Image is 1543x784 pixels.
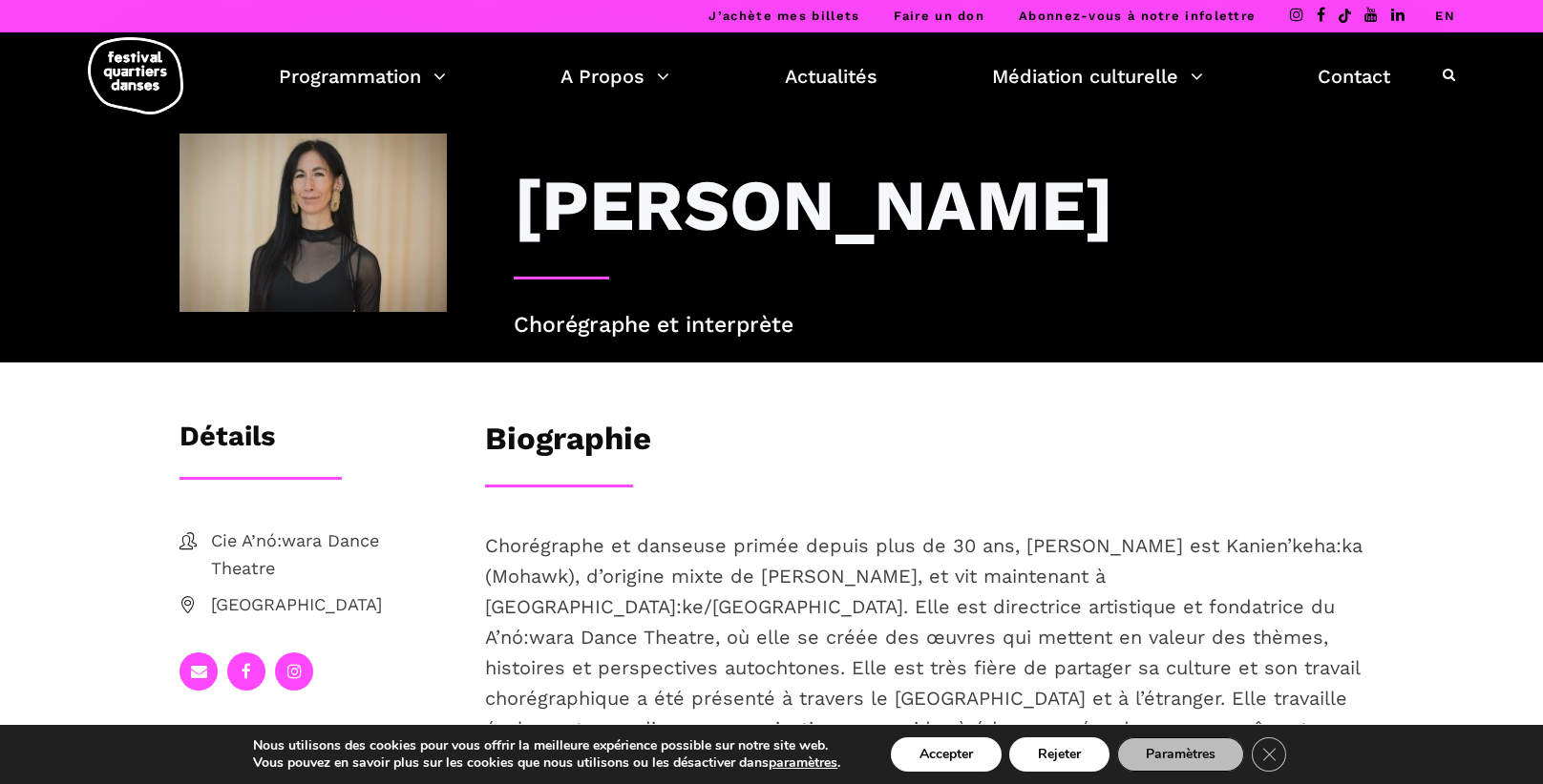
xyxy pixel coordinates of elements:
a: Programmation [279,60,446,93]
button: Paramètres [1117,737,1244,772]
p: Nous utilisons des cookies pour vous offrir la meilleure expérience possible sur notre site web. [253,737,840,754]
img: logo-fqd-med [88,37,183,114]
button: Rejeter [1009,737,1110,772]
h3: Détails [180,420,275,467]
a: email [180,652,218,691]
button: paramètres [769,754,837,772]
img: Barbara Kaneratonni Diabo – photo by Sylvie-Ann Paré PDM-2021-28 – Barbara Diabo [180,134,447,312]
a: Médiation culturelle [992,60,1203,93]
button: Close GDPR Cookie Banner [1252,737,1286,772]
span: [GEOGRAPHIC_DATA] [211,591,447,619]
a: J’achète mes billets [708,9,859,23]
a: EN [1435,9,1455,23]
a: Actualités [785,60,877,93]
a: facebook [227,652,265,691]
a: Contact [1318,60,1390,93]
h3: Biographie [485,420,651,467]
a: instagram [275,652,313,691]
a: Abonnez-vous à notre infolettre [1019,9,1256,23]
a: Faire un don [894,9,984,23]
h3: [PERSON_NAME] [514,162,1113,248]
p: Chorégraphe et danseuse primée depuis plus de 30 ans, [PERSON_NAME] est Kanien’keha:ka (Mohawk), ... [485,530,1363,774]
button: Accepter [891,737,1002,772]
a: A Propos [560,60,669,93]
span: Cie A’nó:wara Dance Theatre [211,527,447,583]
p: Vous pouvez en savoir plus sur les cookies que nous utilisons ou les désactiver dans . [253,754,840,772]
p: Chorégraphe et interprète [514,308,1363,343]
